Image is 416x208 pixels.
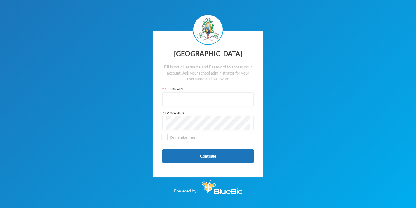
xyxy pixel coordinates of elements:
[162,111,254,115] div: Password
[174,177,242,194] div: Powered by :
[202,180,242,194] img: Bluebic
[162,64,254,82] div: Fill in your Username and Password to access your account. Ask your school administrator for your...
[167,135,198,140] span: Remember me
[162,48,254,60] div: [GEOGRAPHIC_DATA]
[162,87,254,91] div: Username
[162,149,254,163] button: Continue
